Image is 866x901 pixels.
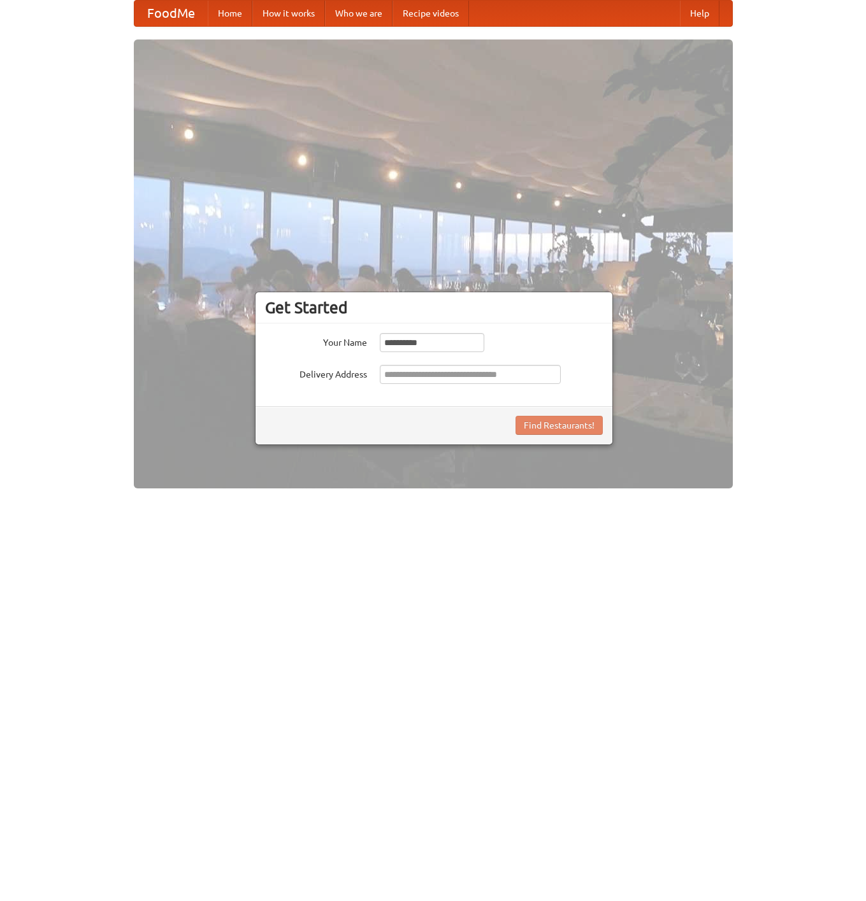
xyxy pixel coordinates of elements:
[265,298,603,317] h3: Get Started
[516,416,603,435] button: Find Restaurants!
[325,1,393,26] a: Who we are
[265,333,367,349] label: Your Name
[265,365,367,381] label: Delivery Address
[208,1,252,26] a: Home
[680,1,719,26] a: Help
[252,1,325,26] a: How it works
[134,1,208,26] a: FoodMe
[393,1,469,26] a: Recipe videos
